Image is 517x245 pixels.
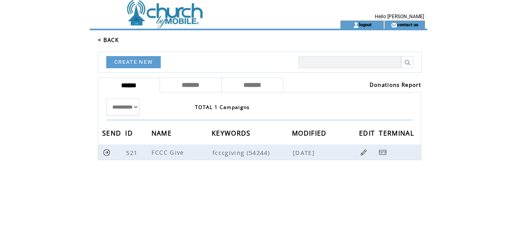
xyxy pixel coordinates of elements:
[391,22,397,28] img: contact_us_icon.gif
[397,22,418,27] a: contact us
[102,127,123,142] span: SEND
[293,149,317,157] span: [DATE]
[212,127,253,142] span: KEYWORDS
[106,56,161,68] a: CREATE NEW
[379,127,416,142] span: TERMINAL
[212,149,291,157] span: fcccgiving (54244)
[151,127,174,142] span: NAME
[292,130,329,135] a: MODIFIED
[151,148,186,156] span: FCCC Give
[212,130,253,135] a: KEYWORDS
[126,149,139,157] span: 521
[359,22,372,27] a: logout
[125,130,135,135] a: ID
[359,127,377,142] span: EDIT
[151,130,174,135] a: NAME
[292,127,329,142] span: MODIFIED
[375,14,424,19] span: Hello [PERSON_NAME]
[125,127,135,142] span: ID
[370,81,421,88] a: Donations Report
[98,36,119,44] a: < BACK
[353,22,359,28] img: account_icon.gif
[195,104,250,111] span: TOTAL 1 Campaigns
